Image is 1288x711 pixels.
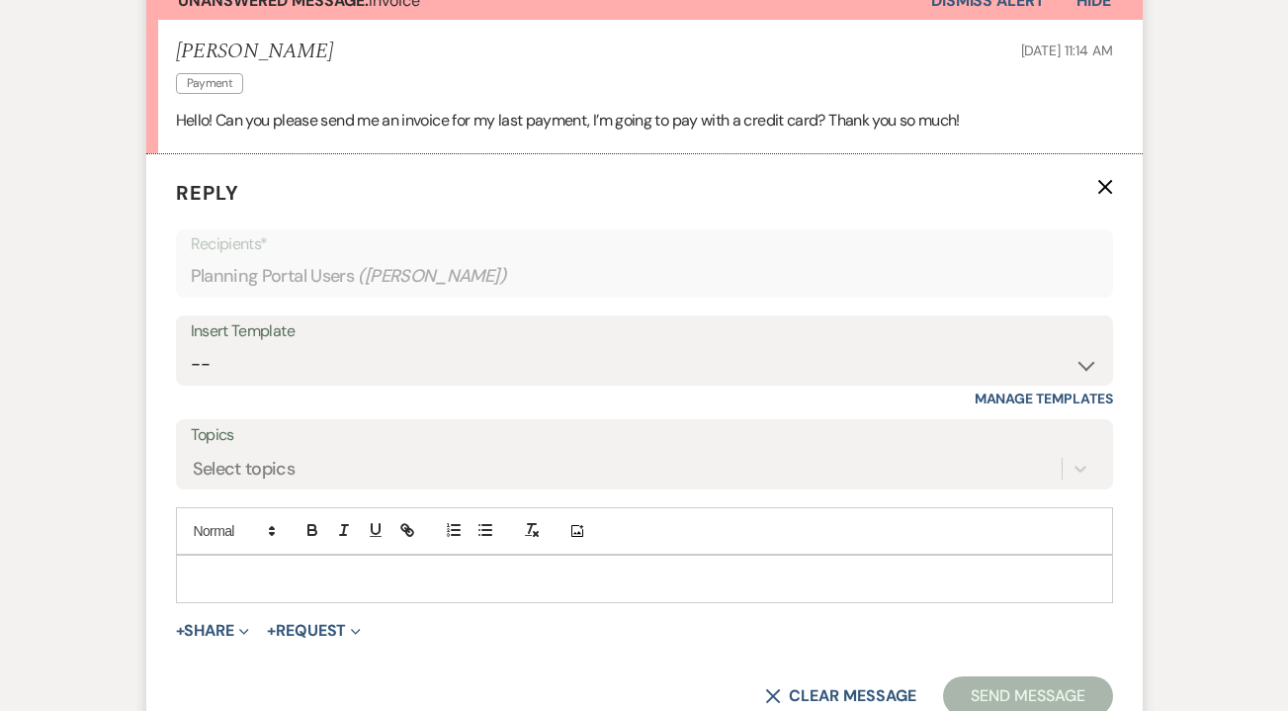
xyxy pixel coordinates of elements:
div: Planning Portal Users [191,257,1098,296]
a: Manage Templates [975,390,1113,407]
span: [DATE] 11:14 AM [1021,42,1113,59]
button: Request [267,623,361,639]
div: Select topics [193,456,296,483]
button: Clear message [765,688,915,704]
label: Topics [191,421,1098,450]
span: Payment [176,73,244,94]
div: Insert Template [191,317,1098,346]
p: Recipients* [191,231,1098,257]
button: Share [176,623,250,639]
span: + [176,623,185,639]
span: ( [PERSON_NAME] ) [358,263,506,290]
h5: [PERSON_NAME] [176,40,333,64]
span: + [267,623,276,639]
p: Hello! Can you please send me an invoice for my last payment, I’m going to pay with a credit card... [176,108,1113,133]
span: Reply [176,180,239,206]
